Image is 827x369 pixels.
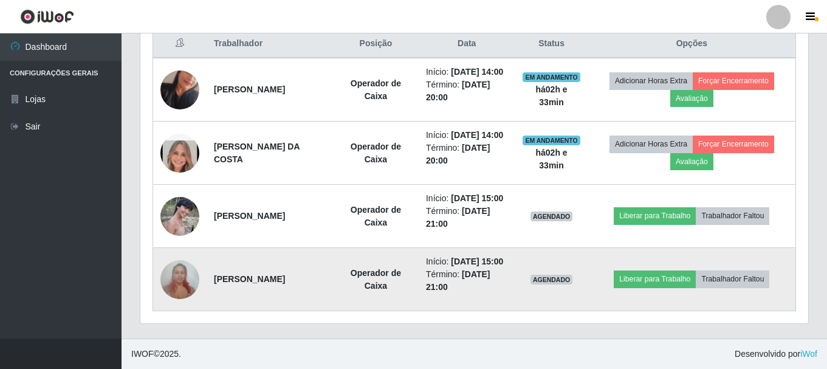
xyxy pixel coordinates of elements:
[426,142,507,167] li: Término:
[614,207,696,224] button: Liberar para Trabalho
[351,142,401,164] strong: Operador de Caixa
[426,192,507,205] li: Início:
[207,30,333,58] th: Trabalhador
[160,197,199,236] img: 1617198337870.jpeg
[670,153,713,170] button: Avaliação
[160,253,199,305] img: 1722880664865.jpeg
[214,211,285,221] strong: [PERSON_NAME]
[426,205,507,230] li: Término:
[693,136,774,153] button: Forçar Encerramento
[351,78,401,101] strong: Operador de Caixa
[515,30,588,58] th: Status
[535,148,567,170] strong: há 02 h e 33 min
[693,72,774,89] button: Forçar Encerramento
[131,348,181,360] span: © 2025 .
[351,268,401,291] strong: Operador de Caixa
[588,30,796,58] th: Opções
[426,129,507,142] li: Início:
[530,212,573,221] span: AGENDADO
[523,72,580,82] span: EM ANDAMENTO
[451,193,503,203] time: [DATE] 15:00
[131,349,154,359] span: IWOF
[419,30,515,58] th: Data
[160,125,199,181] img: 1743360522748.jpeg
[609,72,693,89] button: Adicionar Horas Extra
[451,257,503,266] time: [DATE] 15:00
[696,207,769,224] button: Trabalhador Faltou
[20,9,74,24] img: CoreUI Logo
[214,274,285,284] strong: [PERSON_NAME]
[696,271,769,288] button: Trabalhador Faltou
[426,255,507,268] li: Início:
[426,78,507,104] li: Término:
[214,84,285,94] strong: [PERSON_NAME]
[451,130,503,140] time: [DATE] 14:00
[426,268,507,294] li: Término:
[530,275,573,285] span: AGENDADO
[614,271,696,288] button: Liberar para Trabalho
[214,142,300,164] strong: [PERSON_NAME] DA COSTA
[426,66,507,78] li: Início:
[535,84,567,107] strong: há 02 h e 33 min
[523,136,580,145] span: EM ANDAMENTO
[670,90,713,107] button: Avaliação
[609,136,693,153] button: Adicionar Horas Extra
[451,67,503,77] time: [DATE] 14:00
[800,349,817,359] a: iWof
[735,348,817,360] span: Desenvolvido por
[351,205,401,227] strong: Operador de Caixa
[160,55,199,125] img: 1724780126479.jpeg
[333,30,419,58] th: Posição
